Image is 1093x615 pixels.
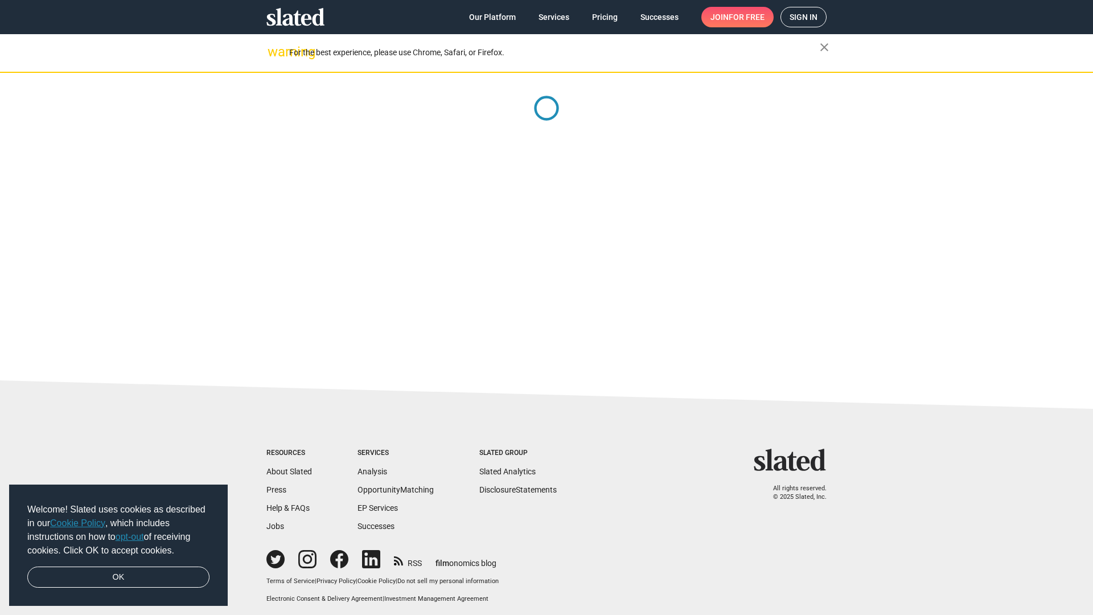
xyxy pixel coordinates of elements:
[266,467,312,476] a: About Slated
[383,595,384,602] span: |
[266,503,310,512] a: Help & FAQs
[460,7,525,27] a: Our Platform
[631,7,688,27] a: Successes
[710,7,765,27] span: Join
[640,7,679,27] span: Successes
[116,532,144,542] a: opt-out
[27,567,209,588] a: dismiss cookie message
[729,7,765,27] span: for free
[469,7,516,27] span: Our Platform
[479,485,557,494] a: DisclosureStatements
[289,45,820,60] div: For the best experience, please use Chrome, Safari, or Firefox.
[394,551,422,569] a: RSS
[266,577,315,585] a: Terms of Service
[397,577,499,586] button: Do not sell my personal information
[266,449,312,458] div: Resources
[358,503,398,512] a: EP Services
[479,467,536,476] a: Slated Analytics
[817,40,831,54] mat-icon: close
[317,577,356,585] a: Privacy Policy
[435,549,496,569] a: filmonomics blog
[266,595,383,602] a: Electronic Consent & Delivery Agreement
[539,7,569,27] span: Services
[790,7,817,27] span: Sign in
[358,467,387,476] a: Analysis
[358,449,434,458] div: Services
[761,485,827,501] p: All rights reserved. © 2025 Slated, Inc.
[435,559,449,568] span: film
[268,45,281,59] mat-icon: warning
[583,7,627,27] a: Pricing
[780,7,827,27] a: Sign in
[356,577,358,585] span: |
[479,449,557,458] div: Slated Group
[315,577,317,585] span: |
[9,485,228,606] div: cookieconsent
[384,595,488,602] a: Investment Management Agreement
[266,522,284,531] a: Jobs
[529,7,578,27] a: Services
[266,485,286,494] a: Press
[592,7,618,27] span: Pricing
[396,577,397,585] span: |
[27,503,209,557] span: Welcome! Slated uses cookies as described in our , which includes instructions on how to of recei...
[358,522,395,531] a: Successes
[701,7,774,27] a: Joinfor free
[50,518,105,528] a: Cookie Policy
[358,577,396,585] a: Cookie Policy
[358,485,434,494] a: OpportunityMatching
